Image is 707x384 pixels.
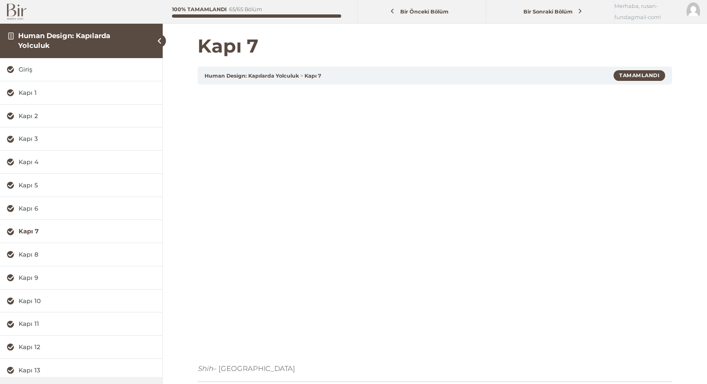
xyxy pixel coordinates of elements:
p: – [GEOGRAPHIC_DATA] [198,363,672,374]
a: Kapı 2 [7,112,155,120]
a: Kapı 8 [7,250,155,259]
div: Kapı 11 [19,319,155,328]
span: Bir Sonraki Bölüm [518,8,578,15]
div: Kapı 12 [19,343,155,351]
div: Tamamlandı [614,70,665,80]
a: Kapı 6 [7,204,155,213]
h1: Kapı 7 [198,35,672,57]
div: 100% Tamamlandı [172,7,227,12]
div: Kapı 2 [19,112,155,120]
a: Kapı 9 [7,273,155,282]
a: Kapı 7 [7,227,155,236]
a: Kapı 13 [7,366,155,375]
a: Kapı 1 [7,88,155,97]
a: Kapı 4 [7,158,155,166]
a: Giriş [7,65,155,74]
a: Bir Önceki Bölüm [360,3,483,20]
a: Kapı 3 [7,134,155,143]
a: Kapı 5 [7,181,155,190]
span: Bir Önceki Bölüm [395,8,454,15]
a: Human Design: Kapılarda Yolculuk [205,73,299,79]
div: Kapı 10 [19,297,155,305]
div: 65/65 Bölüm [229,7,262,12]
img: Bir Logo [7,4,26,20]
div: Kapı 1 [19,88,155,97]
a: Kapı 7 [304,73,321,79]
div: Kapı 13 [19,366,155,375]
em: Shih [198,364,213,373]
a: Kapı 12 [7,343,155,351]
span: Merhaba, rusan-fundagmail-com! [614,0,680,23]
div: Giriş [19,65,155,74]
div: Kapı 9 [19,273,155,282]
div: Kapı 8 [19,250,155,259]
a: Human Design: Kapılarda Yolculuk [18,31,110,49]
a: Kapı 11 [7,319,155,328]
div: Kapı 5 [19,181,155,190]
div: Kapı 4 [19,158,155,166]
a: Kapı 10 [7,297,155,305]
div: Kapı 3 [19,134,155,143]
a: Bir Sonraki Bölüm [489,3,612,20]
div: Kapı 7 [19,227,155,236]
div: Kapı 6 [19,204,155,213]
